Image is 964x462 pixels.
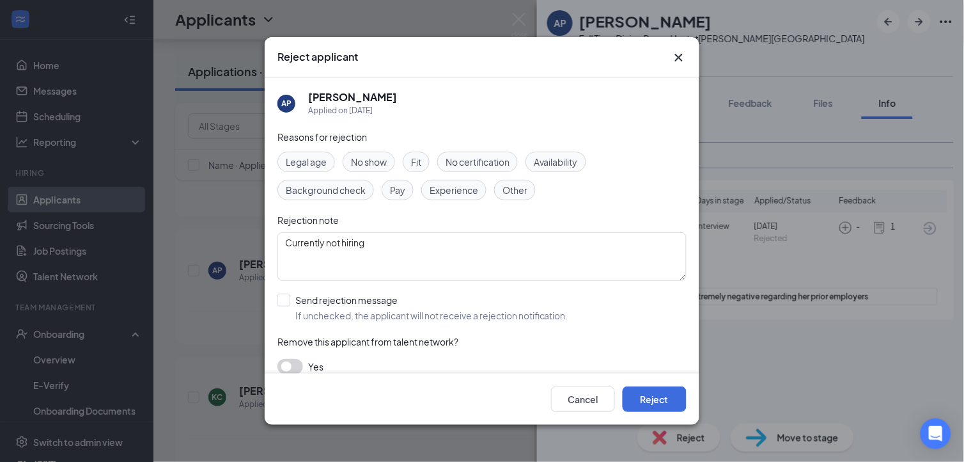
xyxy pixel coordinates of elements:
[308,359,323,374] span: Yes
[446,155,509,169] span: No certification
[308,90,397,104] h5: [PERSON_NAME]
[286,155,327,169] span: Legal age
[623,386,687,412] button: Reject
[277,214,339,226] span: Rejection note
[430,183,478,197] span: Experience
[502,183,527,197] span: Other
[534,155,578,169] span: Availability
[277,50,358,64] h3: Reject applicant
[671,50,687,65] svg: Cross
[308,104,397,117] div: Applied on [DATE]
[921,418,951,449] div: Open Intercom Messenger
[277,232,687,281] textarea: Currently not hiring
[411,155,421,169] span: Fit
[671,50,687,65] button: Close
[286,183,366,197] span: Background check
[551,386,615,412] button: Cancel
[277,336,458,347] span: Remove this applicant from talent network?
[390,183,405,197] span: Pay
[351,155,387,169] span: No show
[277,131,367,143] span: Reasons for rejection
[281,98,292,109] div: AP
